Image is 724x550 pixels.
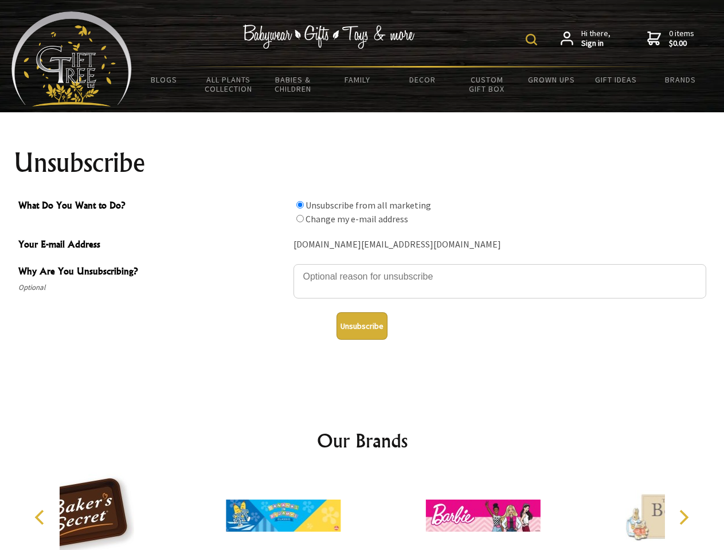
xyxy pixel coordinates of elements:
[18,281,288,294] span: Optional
[581,29,610,49] span: Hi there,
[581,38,610,49] strong: Sign in
[261,68,326,101] a: Babies & Children
[293,264,706,298] textarea: Why Are You Unsubscribing?
[648,68,713,92] a: Brands
[306,199,431,211] label: Unsubscribe from all marketing
[336,312,388,340] button: Unsubscribe
[23,427,702,454] h2: Our Brands
[11,11,132,107] img: Babyware - Gifts - Toys and more...
[18,237,288,254] span: Your E-mail Address
[296,215,304,222] input: What Do You Want to Do?
[561,29,610,49] a: Hi there,Sign in
[296,201,304,209] input: What Do You Want to Do?
[519,68,584,92] a: Grown Ups
[293,236,706,254] div: [DOMAIN_NAME][EMAIL_ADDRESS][DOMAIN_NAME]
[647,29,694,49] a: 0 items$0.00
[669,38,694,49] strong: $0.00
[390,68,455,92] a: Decor
[14,149,711,176] h1: Unsubscribe
[326,68,390,92] a: Family
[243,25,415,49] img: Babywear - Gifts - Toys & more
[526,34,537,45] img: product search
[671,505,696,530] button: Next
[306,213,408,225] label: Change my e-mail address
[584,68,648,92] a: Gift Ideas
[18,198,288,215] span: What Do You Want to Do?
[197,68,261,101] a: All Plants Collection
[455,68,519,101] a: Custom Gift Box
[18,264,288,281] span: Why Are You Unsubscribing?
[132,68,197,92] a: BLOGS
[669,28,694,49] span: 0 items
[29,505,54,530] button: Previous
